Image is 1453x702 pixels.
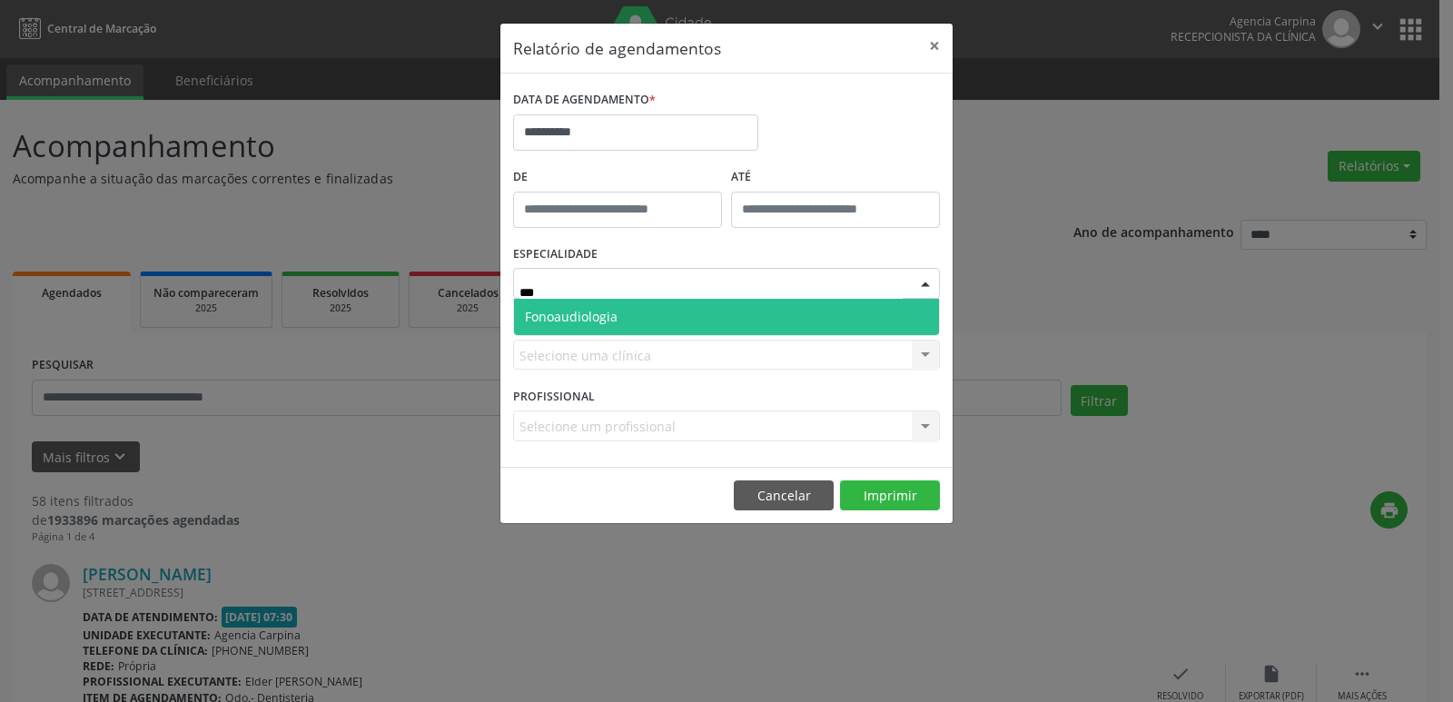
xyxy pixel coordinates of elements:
button: Imprimir [840,480,940,511]
span: Fonoaudiologia [525,308,618,325]
button: Close [916,24,953,68]
label: DATA DE AGENDAMENTO [513,86,656,114]
label: PROFISSIONAL [513,382,595,410]
h5: Relatório de agendamentos [513,36,721,60]
label: De [513,163,722,192]
label: ATÉ [731,163,940,192]
button: Cancelar [734,480,834,511]
label: ESPECIALIDADE [513,241,598,269]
